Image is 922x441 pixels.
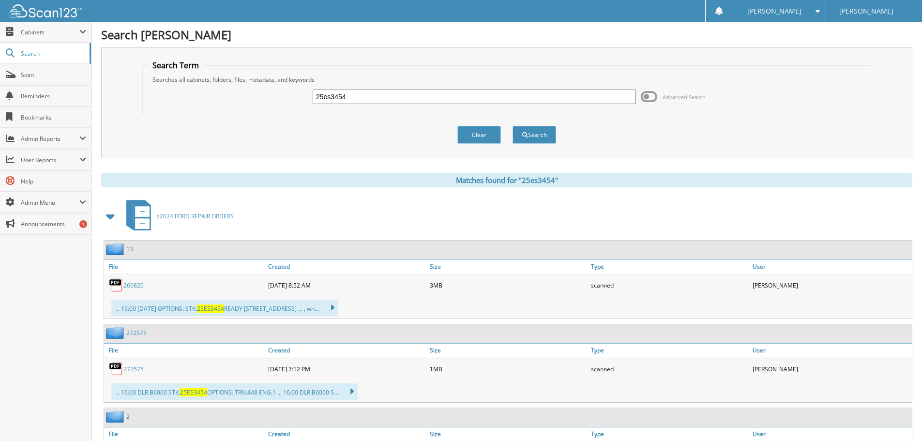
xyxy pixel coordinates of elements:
[21,28,79,36] span: Cabinets
[457,126,501,144] button: Clear
[266,260,427,273] a: Created
[111,383,358,400] div: ... 16:00 DLR:B6060 STK: OPTIONS: TRN:448 ENG:1 ... 16:00 DLR:B6060 S...
[106,411,126,423] img: folder2.png
[104,427,266,441] a: File
[747,8,801,14] span: [PERSON_NAME]
[589,344,750,357] a: Type
[21,198,79,207] span: Admin Menu
[126,245,133,253] a: 13
[126,329,147,337] a: 272575
[839,8,893,14] span: [PERSON_NAME]
[123,365,144,373] a: 272575
[21,156,79,164] span: User Reports
[157,212,234,220] span: z2024 FORD REPAIR ORDERS
[148,76,866,84] div: Searches all cabinets, folders, files, metadata, and keywords
[104,344,266,357] a: File
[427,275,589,295] div: 3MB
[21,113,86,122] span: Bookmarks
[750,260,912,273] a: User
[21,220,86,228] span: Announcements
[750,359,912,379] div: [PERSON_NAME]
[427,260,589,273] a: Size
[109,362,123,376] img: PDF.png
[104,260,266,273] a: File
[148,60,204,71] legend: Search Term
[79,220,87,228] div: 1
[266,427,427,441] a: Created
[121,197,234,235] a: z2024 FORD REPAIR ORDERS
[427,427,589,441] a: Size
[589,427,750,441] a: Type
[21,49,85,58] span: Search
[101,173,912,187] div: Matches found for "25es3454"
[513,126,556,144] button: Search
[21,135,79,143] span: Admin Reports
[750,275,912,295] div: [PERSON_NAME]
[589,260,750,273] a: Type
[126,412,130,421] a: 2
[21,92,86,100] span: Reminders
[589,359,750,379] div: scanned
[663,93,706,101] span: Advanced Search
[21,71,86,79] span: Scan
[106,327,126,339] img: folder2.png
[427,359,589,379] div: 1MB
[10,4,82,17] img: scan123-logo-white.svg
[750,427,912,441] a: User
[21,177,86,185] span: Help
[111,300,338,316] div: ... 16:00 [DATE] OPTIONS: STK: READY [STREET_ADDRESS] ... , wh...
[109,278,123,292] img: PDF.png
[750,344,912,357] a: User
[427,344,589,357] a: Size
[197,304,224,313] span: 25ES3454
[266,275,427,295] div: [DATE] 8:52 AM
[180,388,207,396] span: 25ES3454
[266,359,427,379] div: [DATE] 7:12 PM
[123,281,144,289] a: 269820
[266,344,427,357] a: Created
[589,275,750,295] div: scanned
[106,243,126,255] img: folder2.png
[101,27,912,43] h1: Search [PERSON_NAME]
